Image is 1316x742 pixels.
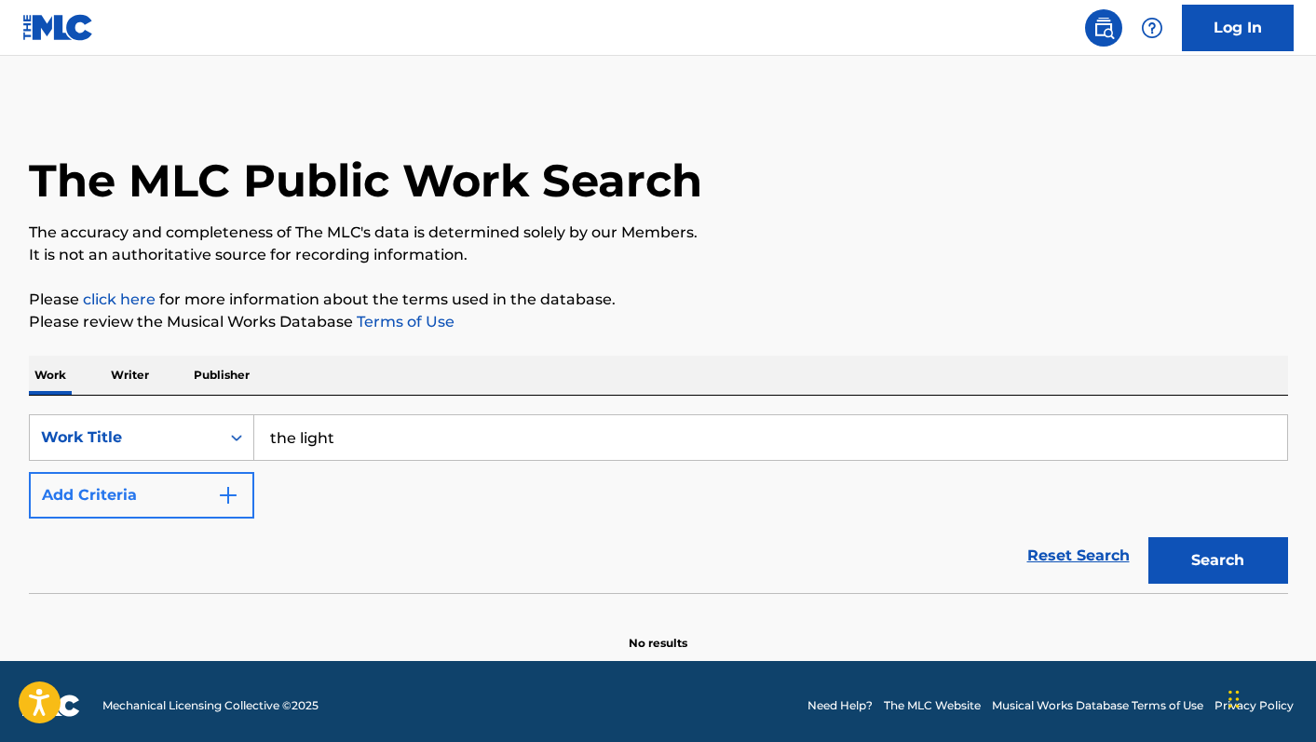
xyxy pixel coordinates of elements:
a: Reset Search [1018,535,1139,576]
div: Drag [1228,671,1240,727]
p: Please review the Musical Works Database [29,311,1288,333]
p: Please for more information about the terms used in the database. [29,289,1288,311]
p: Work [29,356,72,395]
div: Help [1133,9,1171,47]
p: It is not an authoritative source for recording information. [29,244,1288,266]
img: search [1092,17,1115,39]
p: The accuracy and completeness of The MLC's data is determined solely by our Members. [29,222,1288,244]
h1: The MLC Public Work Search [29,153,702,209]
div: Work Title [41,426,209,449]
p: Publisher [188,356,255,395]
p: No results [629,613,687,652]
p: Writer [105,356,155,395]
a: Musical Works Database Terms of Use [992,697,1203,714]
form: Search Form [29,414,1288,593]
button: Add Criteria [29,472,254,519]
a: Public Search [1085,9,1122,47]
img: help [1141,17,1163,39]
a: Privacy Policy [1214,697,1294,714]
img: 9d2ae6d4665cec9f34b9.svg [217,484,239,506]
a: Log In [1182,5,1294,51]
a: The MLC Website [884,697,981,714]
button: Search [1148,537,1288,584]
iframe: Chat Widget [1223,653,1316,742]
a: Terms of Use [353,313,454,331]
span: Mechanical Licensing Collective © 2025 [102,697,319,714]
a: Need Help? [807,697,873,714]
a: click here [83,290,156,308]
img: MLC Logo [22,14,94,41]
